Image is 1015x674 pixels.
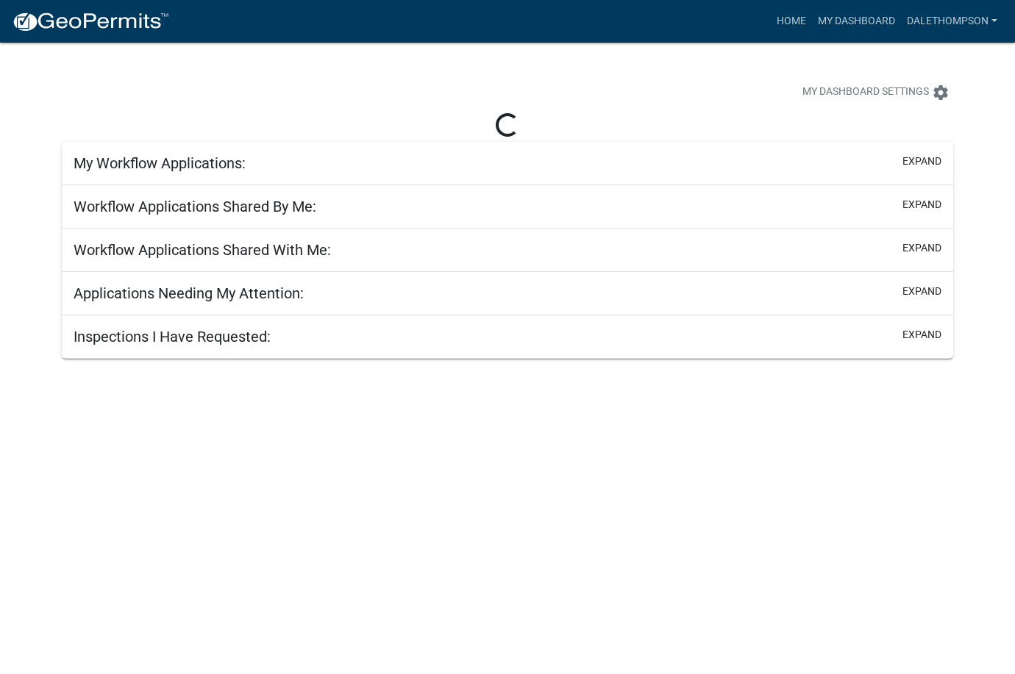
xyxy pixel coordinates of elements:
[901,7,1003,35] a: dalethompson
[74,284,304,302] h5: Applications Needing My Attention:
[902,154,941,169] button: expand
[791,78,961,107] button: My Dashboard Settingssettings
[771,7,812,35] a: Home
[74,154,246,172] h5: My Workflow Applications:
[902,197,941,212] button: expand
[812,7,901,35] a: My Dashboard
[902,240,941,256] button: expand
[902,327,941,343] button: expand
[74,328,271,345] h5: Inspections I Have Requested:
[74,198,316,215] h5: Workflow Applications Shared By Me:
[902,284,941,299] button: expand
[932,84,950,101] i: settings
[74,241,331,259] h5: Workflow Applications Shared With Me:
[802,84,929,101] span: My Dashboard Settings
